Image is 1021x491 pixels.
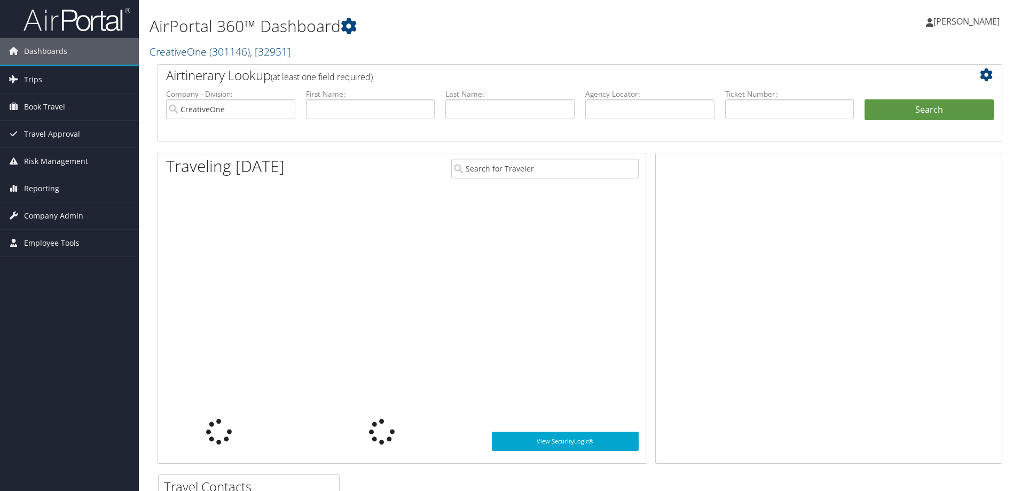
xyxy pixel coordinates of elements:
[250,44,290,59] span: , [ 32951 ]
[585,89,714,99] label: Agency Locator:
[166,66,923,84] h2: Airtinerary Lookup
[24,148,88,175] span: Risk Management
[24,93,65,120] span: Book Travel
[23,7,130,32] img: airportal-logo.png
[24,175,59,202] span: Reporting
[24,121,80,147] span: Travel Approval
[24,38,67,65] span: Dashboards
[926,5,1010,37] a: [PERSON_NAME]
[933,15,1000,27] span: [PERSON_NAME]
[445,89,575,99] label: Last Name:
[451,159,639,178] input: Search for Traveler
[166,155,285,177] h1: Traveling [DATE]
[271,71,373,83] span: (at least one field required)
[166,89,295,99] label: Company - Division:
[24,230,80,256] span: Employee Tools
[209,44,250,59] span: ( 301146 )
[306,89,435,99] label: First Name:
[24,66,42,93] span: Trips
[725,89,854,99] label: Ticket Number:
[492,432,639,451] a: View SecurityLogic®
[24,202,83,229] span: Company Admin
[150,15,724,37] h1: AirPortal 360™ Dashboard
[865,99,994,121] button: Search
[150,44,290,59] a: CreativeOne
